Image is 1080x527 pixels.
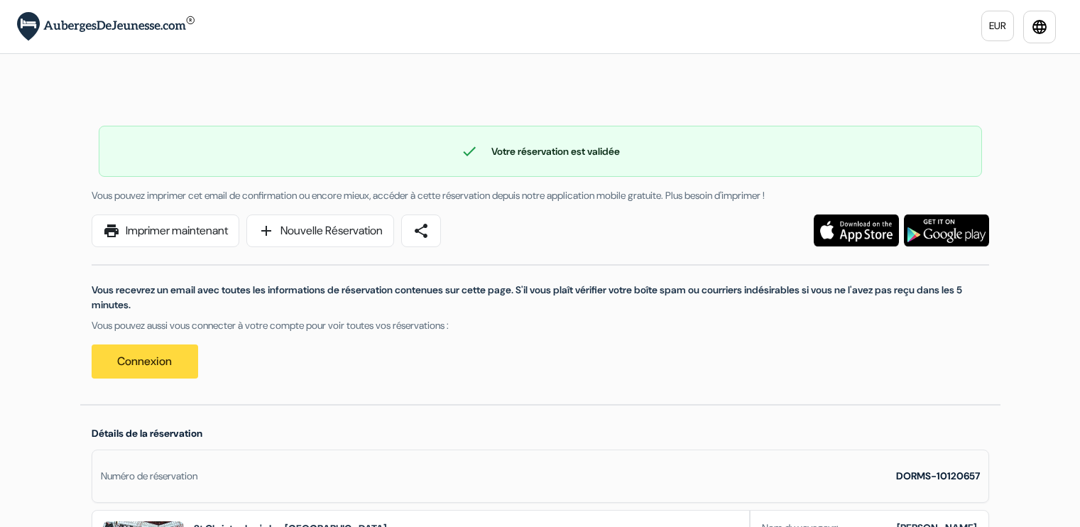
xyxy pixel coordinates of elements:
[101,469,197,484] div: Numéro de réservation
[904,214,989,246] img: Téléchargez l'application gratuite
[814,214,899,246] img: Téléchargez l'application gratuite
[1031,18,1048,36] i: language
[1023,11,1056,43] a: language
[896,469,980,482] strong: DORMS-10120657
[246,214,394,247] a: addNouvelle Réservation
[981,11,1014,41] a: EUR
[99,143,981,160] div: Votre réservation est validée
[92,318,989,333] p: Vous pouvez aussi vous connecter à votre compte pour voir toutes vos réservations :
[17,12,195,41] img: AubergesDeJeunesse.com
[258,222,275,239] span: add
[92,189,765,202] span: Vous pouvez imprimer cet email de confirmation ou encore mieux, accéder à cette réservation depui...
[401,214,441,247] a: share
[92,427,202,440] span: Détails de la réservation
[92,283,989,313] p: Vous recevrez un email avec toutes les informations de réservation contenues sur cette page. S'il...
[92,214,239,247] a: printImprimer maintenant
[461,143,478,160] span: check
[103,222,120,239] span: print
[92,344,198,379] a: Connexion
[413,222,430,239] span: share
